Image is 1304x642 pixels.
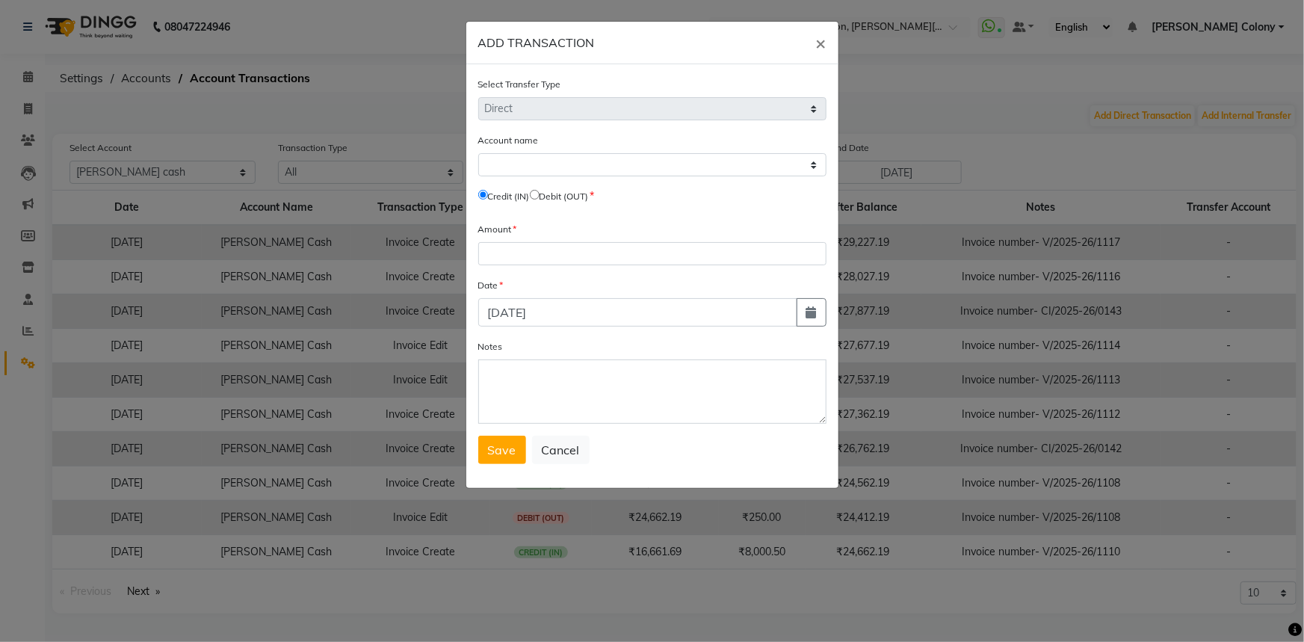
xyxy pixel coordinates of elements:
label: Date [478,279,504,292]
label: Credit (IN) [488,190,530,203]
button: Close [804,22,838,64]
button: Cancel [532,436,590,464]
label: Notes [478,340,503,354]
label: Amount [478,223,517,236]
button: Save [478,436,526,464]
label: Account name [478,134,539,147]
span: × [816,31,826,54]
label: Select Transfer Type [478,78,561,91]
label: Debit (OUT) [540,190,589,203]
h6: ADD TRANSACTION [478,34,595,52]
span: Save [488,442,516,457]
